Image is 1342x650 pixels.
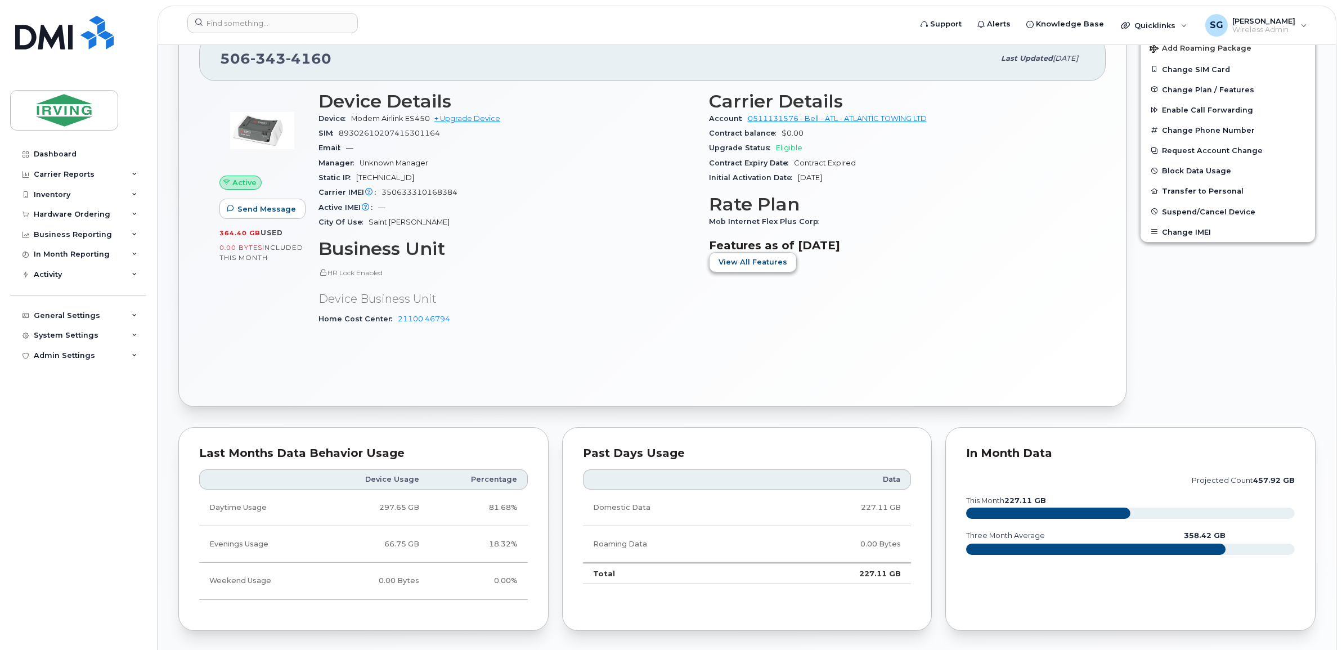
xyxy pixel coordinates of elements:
[1001,54,1053,62] span: Last updated
[709,159,794,167] span: Contract Expiry Date
[1134,21,1175,30] span: Quicklinks
[320,526,429,563] td: 66.75 GB
[1141,120,1315,140] button: Change Phone Number
[261,228,283,237] span: used
[318,159,360,167] span: Manager
[369,218,450,226] span: Saint [PERSON_NAME]
[318,218,369,226] span: City Of Use
[1253,476,1295,485] tspan: 457.92 GB
[219,199,306,219] button: Send Message
[1150,44,1251,55] span: Add Roaming Package
[748,114,927,123] a: 0511131576 - Bell - ATL - ATLANTIC TOWING LTD
[765,563,911,584] td: 227.11 GB
[1004,496,1046,505] tspan: 227.11 GB
[709,114,748,123] span: Account
[583,448,912,459] div: Past Days Usage
[1036,19,1104,30] span: Knowledge Base
[966,448,1295,459] div: In Month Data
[219,243,303,262] span: included this month
[1232,25,1295,34] span: Wireless Admin
[320,469,429,490] th: Device Usage
[199,563,528,599] tr: Friday from 6:00pm to Monday 8:00am
[719,257,787,267] span: View All Features
[794,159,856,167] span: Contract Expired
[318,239,695,259] h3: Business Unit
[776,144,802,152] span: Eligible
[583,563,766,584] td: Total
[320,490,429,526] td: 297.65 GB
[1210,19,1223,32] span: SG
[765,469,911,490] th: Data
[1141,100,1315,120] button: Enable Call Forwarding
[378,203,385,212] span: —
[1141,140,1315,160] button: Request Account Change
[318,268,695,277] p: HR Lock Enabled
[583,490,766,526] td: Domestic Data
[1141,222,1315,242] button: Change IMEI
[987,19,1011,30] span: Alerts
[1197,14,1315,37] div: Sheryl Galorport
[199,526,320,563] td: Evenings Usage
[1018,13,1112,35] a: Knowledge Base
[199,448,528,459] div: Last Months Data Behavior Usage
[429,526,528,563] td: 18.32%
[434,114,500,123] a: + Upgrade Device
[199,563,320,599] td: Weekend Usage
[709,194,1086,214] h3: Rate Plan
[199,526,528,563] tr: Weekdays from 6:00pm to 8:00am
[219,244,262,252] span: 0.00 Bytes
[966,531,1045,540] text: three month average
[765,526,911,563] td: 0.00 Bytes
[1232,16,1295,25] span: [PERSON_NAME]
[765,490,911,526] td: 227.11 GB
[320,563,429,599] td: 0.00 Bytes
[232,177,257,188] span: Active
[709,91,1086,111] h3: Carrier Details
[913,13,970,35] a: Support
[1053,54,1078,62] span: [DATE]
[709,239,1086,252] h3: Features as of [DATE]
[220,50,331,67] span: 506
[1141,160,1315,181] button: Block Data Usage
[1141,79,1315,100] button: Change Plan / Features
[187,13,358,33] input: Find something...
[237,204,296,214] span: Send Message
[339,129,440,137] span: 89302610207415301164
[429,563,528,599] td: 0.00%
[583,526,766,563] td: Roaming Data
[199,490,320,526] td: Daytime Usage
[318,91,695,111] h3: Device Details
[318,114,351,123] span: Device
[1113,14,1195,37] div: Quicklinks
[1162,207,1255,216] span: Suspend/Cancel Device
[798,173,822,182] span: [DATE]
[228,97,296,164] img: image20231002-3703462-nxlr8e.jpeg
[1141,59,1315,79] button: Change SIM Card
[346,144,353,152] span: —
[318,173,356,182] span: Static IP
[318,129,339,137] span: SIM
[1192,476,1295,485] text: projected count
[709,173,798,182] span: Initial Activation Date
[381,188,457,196] span: 350633310168384
[219,229,261,237] span: 364.40 GB
[351,114,430,123] span: Modem Airlink ES450
[356,173,414,182] span: [TECHNICAL_ID]
[398,315,450,323] a: 21100.46794
[782,129,804,137] span: $0.00
[709,252,797,272] button: View All Features
[966,496,1046,505] text: this month
[1162,106,1253,114] span: Enable Call Forwarding
[1141,181,1315,201] button: Transfer to Personal
[250,50,286,67] span: 343
[318,315,398,323] span: Home Cost Center
[1162,85,1254,93] span: Change Plan / Features
[318,144,346,152] span: Email
[1184,531,1226,540] text: 358.42 GB
[360,159,428,167] span: Unknown Manager
[318,203,378,212] span: Active IMEI
[318,291,695,307] p: Device Business Unit
[709,217,824,226] span: Mob Internet Flex Plus Corp
[429,469,528,490] th: Percentage
[1141,201,1315,222] button: Suspend/Cancel Device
